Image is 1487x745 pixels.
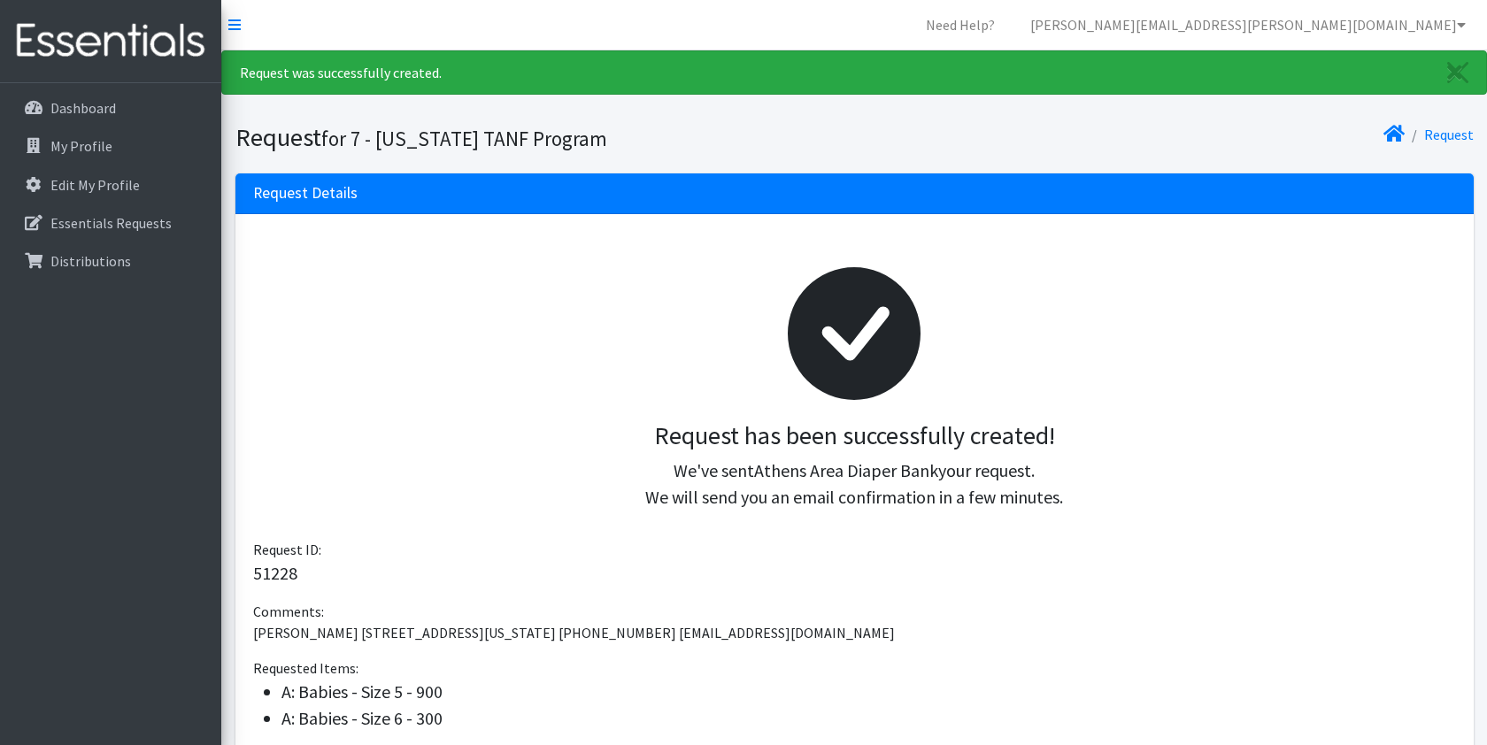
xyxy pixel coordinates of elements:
p: [PERSON_NAME] [STREET_ADDRESS][US_STATE] [PHONE_NUMBER] [EMAIL_ADDRESS][DOMAIN_NAME] [253,622,1456,643]
a: Edit My Profile [7,167,214,203]
a: My Profile [7,128,214,164]
li: A: Babies - Size 5 - 900 [281,679,1456,705]
h3: Request Details [253,184,358,203]
span: Comments: [253,603,324,620]
a: Close [1429,51,1486,94]
img: HumanEssentials [7,12,214,71]
span: Request ID: [253,541,321,558]
a: Essentials Requests [7,205,214,241]
p: Dashboard [50,99,116,117]
a: Distributions [7,243,214,279]
a: Need Help? [912,7,1009,42]
a: Dashboard [7,90,214,126]
p: Essentials Requests [50,214,172,232]
li: A: Babies - Size 6 - 300 [281,705,1456,732]
p: Edit My Profile [50,176,140,194]
h3: Request has been successfully created! [267,421,1442,451]
a: [PERSON_NAME][EMAIL_ADDRESS][PERSON_NAME][DOMAIN_NAME] [1016,7,1480,42]
a: Request [1424,126,1474,143]
p: My Profile [50,137,112,155]
span: Requested Items: [253,659,358,677]
p: We've sent your request. We will send you an email confirmation in a few minutes. [267,457,1442,511]
span: Athens Area Diaper Bank [754,459,938,481]
p: 51228 [253,560,1456,587]
p: Distributions [50,252,131,270]
small: for 7 - [US_STATE] TANF Program [321,126,607,151]
div: Request was successfully created. [221,50,1487,95]
h1: Request [235,122,848,153]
